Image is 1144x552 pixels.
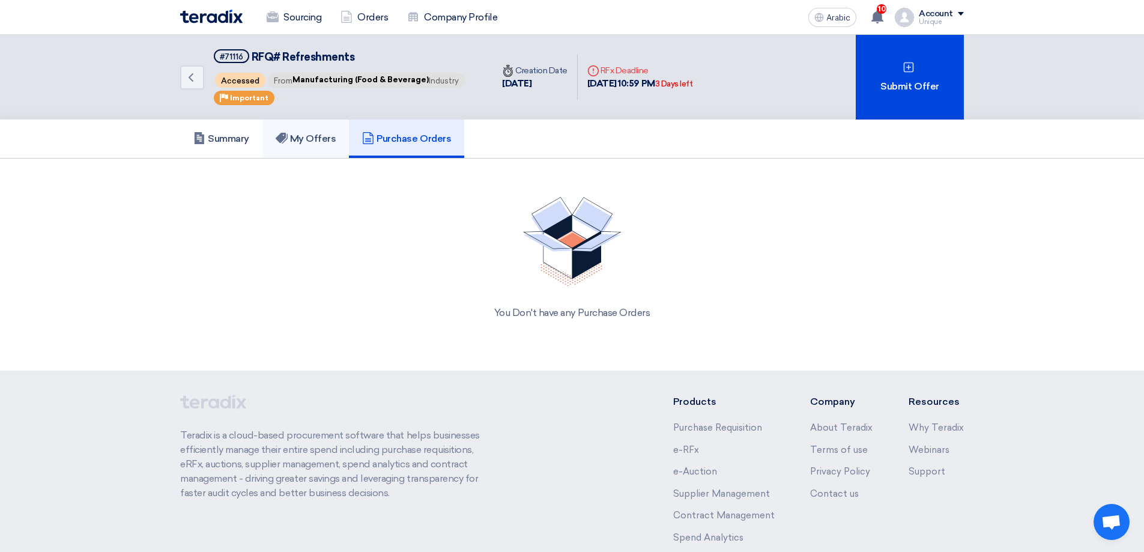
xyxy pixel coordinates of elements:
[810,466,870,477] a: Privacy Policy
[909,444,949,455] a: Webinars
[810,488,859,499] a: Contact us
[515,65,567,76] font: Creation Date
[909,422,964,433] a: Why Teradix
[252,50,355,64] font: RFQ# Refreshments
[587,78,655,89] font: [DATE] 10:59 PM
[895,8,914,27] img: profile_test.png
[357,11,388,23] font: Orders
[673,488,770,499] a: Supplier Management
[180,120,262,158] a: Summary
[180,10,243,23] img: Teradix logo
[221,76,259,85] font: Accessed
[810,422,873,433] a: About Teradix
[331,4,398,31] a: Orders
[880,80,939,92] font: Submit Offer
[230,94,268,102] font: Important
[878,5,886,13] font: 10
[290,133,336,144] font: My Offers
[909,466,945,477] a: Support
[909,396,960,407] font: Resources
[673,422,762,433] a: Purchase Requisition
[214,49,466,64] h5: RFQ# Refreshments
[673,396,716,407] font: Products
[349,120,464,158] a: Purchase Orders
[377,133,451,144] font: Purchase Orders
[673,510,775,521] a: Contract Management
[810,396,855,407] font: Company
[523,197,622,287] img: No Quotations Found!
[424,11,497,23] font: Company Profile
[283,11,321,23] font: Sourcing
[673,466,717,477] a: e-Auction
[274,76,292,85] font: From
[919,18,942,26] font: Unique
[494,307,650,318] font: You Don't have any Purchase Orders
[257,4,331,31] a: Sourcing
[919,8,953,19] font: Account
[808,8,856,27] button: Arabic
[826,13,850,23] font: Arabic
[673,444,699,455] a: e-RFx
[810,444,868,455] a: Terms of use
[208,133,249,144] font: Summary
[502,78,531,89] font: [DATE]
[429,76,459,85] font: Industry
[220,52,243,61] font: #71116
[180,429,480,499] font: Teradix is ​​a cloud-based procurement software that helps businesses efficiently manage their en...
[673,532,743,543] a: Spend Analytics
[292,75,429,84] font: Manufacturing (Food & Beverage)
[262,120,350,158] a: My Offers
[1094,504,1130,540] a: Open chat
[601,65,649,76] font: RFx Deadline
[655,79,693,88] font: 3 Days left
